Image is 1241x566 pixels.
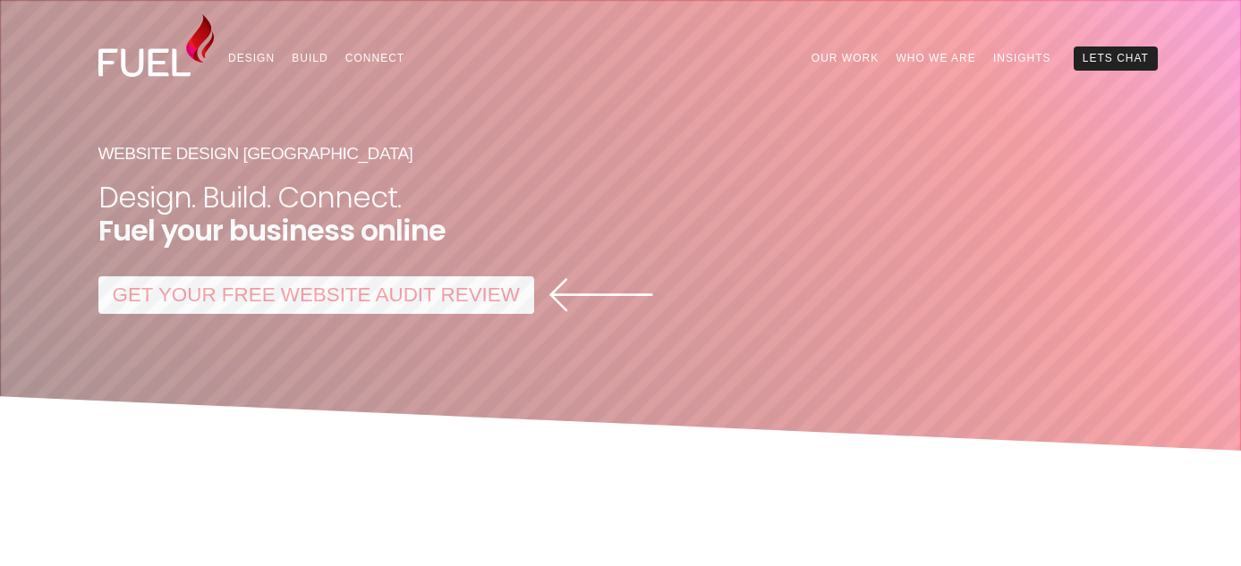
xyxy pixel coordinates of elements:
[336,46,413,70] a: Connect
[803,46,888,70] a: Our Work
[284,46,337,70] a: Build
[984,46,1059,70] a: Insights
[888,46,985,70] a: Who We Are
[98,14,215,77] img: Fuel Design Ltd - Website design and development company in North Shore, Auckland
[1074,46,1157,70] a: Lets Chat
[220,46,284,70] a: Design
